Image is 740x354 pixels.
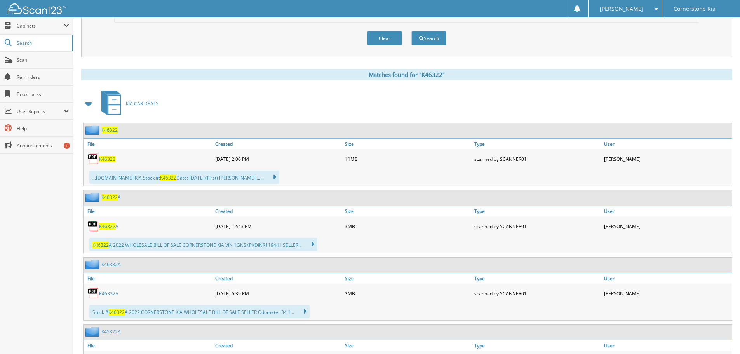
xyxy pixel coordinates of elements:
img: folder2.png [85,125,101,135]
span: K46322 [101,194,118,201]
div: 11MB [343,151,473,167]
a: Type [472,206,602,216]
button: Clear [367,31,402,45]
a: User [602,273,732,284]
a: Created [213,206,343,216]
a: Size [343,206,473,216]
span: Cabinets [17,23,64,29]
a: File [84,273,213,284]
a: User [602,340,732,351]
a: Type [472,139,602,149]
a: K45322A [101,328,121,335]
div: scanned by SCANNER01 [472,151,602,167]
div: ...[DOMAIN_NAME] KIA Stock #: Date: [DATE] (First) [PERSON_NAME] ...... [89,171,279,184]
a: Created [213,340,343,351]
a: K46322 [99,156,115,162]
a: K46322 [101,127,118,133]
span: K46322 [92,242,109,248]
a: K46322A [99,223,118,230]
div: 3MB [343,218,473,234]
div: [DATE] 12:43 PM [213,218,343,234]
div: scanned by SCANNER01 [472,218,602,234]
div: [DATE] 2:00 PM [213,151,343,167]
div: scanned by SCANNER01 [472,286,602,301]
span: Announcements [17,142,69,149]
a: Type [472,340,602,351]
span: K46322 [99,223,115,230]
a: K46332A [101,261,121,268]
div: [PERSON_NAME] [602,286,732,301]
a: Size [343,139,473,149]
span: K46322 [108,309,125,316]
a: Size [343,273,473,284]
a: Size [343,340,473,351]
span: Help [17,125,69,132]
a: File [84,340,213,351]
span: Scan [17,57,69,63]
img: PDF.png [87,220,99,232]
a: KIA CAR DEALS [97,88,158,119]
div: [PERSON_NAME] [602,218,732,234]
a: K46332A [99,290,118,297]
div: [DATE] 6:39 PM [213,286,343,301]
img: folder2.png [85,260,101,269]
span: User Reports [17,108,64,115]
img: scan123-logo-white.svg [8,3,66,14]
button: Search [411,31,446,45]
div: Stock # A 2022 CORNERSTONE KIA WHOLESALE BILL OF SALE SELLER Odometer 34,1... [89,305,310,318]
span: K46322 [160,174,176,181]
a: Created [213,139,343,149]
a: File [84,206,213,216]
span: KIA CAR DEALS [126,100,158,107]
a: K46322A [101,194,121,201]
span: [PERSON_NAME] [600,7,643,11]
img: folder2.png [85,327,101,337]
a: User [602,139,732,149]
a: File [84,139,213,149]
a: User [602,206,732,216]
div: 1 [64,143,70,149]
img: folder2.png [85,192,101,202]
div: [PERSON_NAME] [602,151,732,167]
span: Reminders [17,74,69,80]
a: Created [213,273,343,284]
span: Bookmarks [17,91,69,98]
span: Cornerstone Kia [674,7,716,11]
img: PDF.png [87,153,99,165]
div: 2MB [343,286,473,301]
div: A 2022 WHOLESALE BILL OF SALE CORNERSTONE KIA VIN 1GNSKPKDINR119441 SELLER... [89,238,317,251]
div: Matches found for "K46322" [81,69,732,80]
img: PDF.png [87,288,99,299]
a: Type [472,273,602,284]
span: Search [17,40,68,46]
